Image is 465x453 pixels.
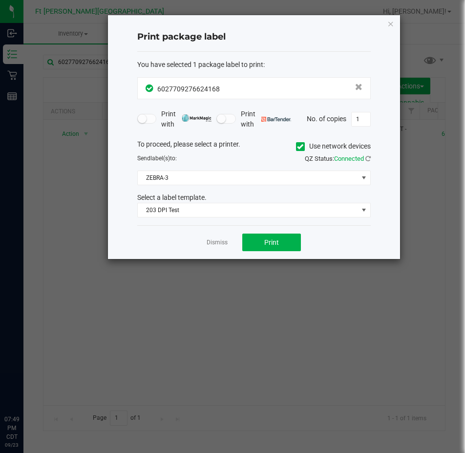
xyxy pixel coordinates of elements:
[241,109,291,129] span: Print with
[264,238,279,246] span: Print
[242,234,301,251] button: Print
[157,85,220,93] span: 6027709276624168
[138,171,358,185] span: ZEBRA-3
[130,193,378,203] div: Select a label template.
[150,155,170,162] span: label(s)
[130,139,378,154] div: To proceed, please select a printer.
[138,203,358,217] span: 203 DPI Test
[182,114,211,122] img: mark_magic_cybra.png
[10,375,39,404] iframe: Resource center
[305,155,371,162] span: QZ Status:
[146,83,155,93] span: In Sync
[307,114,346,122] span: No. of copies
[334,155,364,162] span: Connected
[137,155,177,162] span: Send to:
[137,60,371,70] div: :
[296,141,371,151] label: Use network devices
[137,61,263,68] span: You have selected 1 package label to print
[207,238,228,247] a: Dismiss
[161,109,211,129] span: Print with
[261,117,291,122] img: bartender.png
[137,31,371,43] h4: Print package label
